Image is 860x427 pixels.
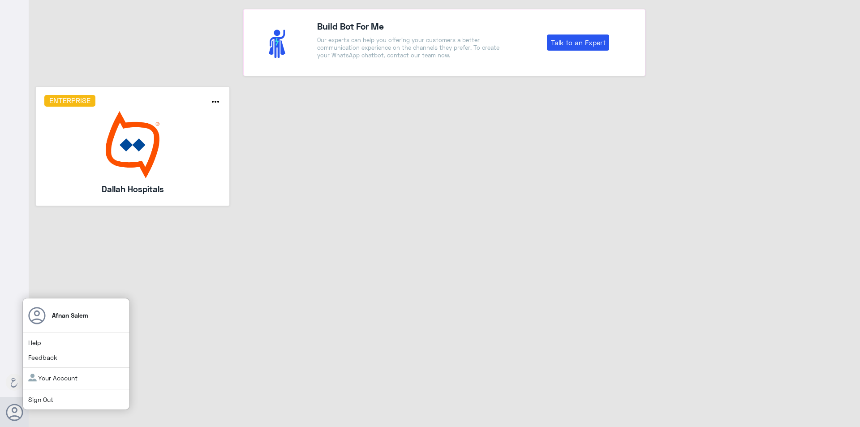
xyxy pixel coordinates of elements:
a: Sign Out [28,396,53,403]
h4: Build Bot For Me [317,19,504,33]
a: Help [28,339,41,346]
button: more_horiz [210,96,221,109]
a: Feedback [28,354,57,361]
h6: Enterprise [44,95,96,107]
i: more_horiz [210,96,221,107]
h5: Dallah Hospitals [68,183,197,195]
p: Afnan Salem [52,311,88,320]
img: bot image [44,111,221,178]
p: Our experts can help you offering your customers a better communication experience on the channel... [317,36,504,59]
button: Avatar [6,404,23,421]
a: Talk to an Expert [547,35,609,51]
a: Your Account [28,374,77,382]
